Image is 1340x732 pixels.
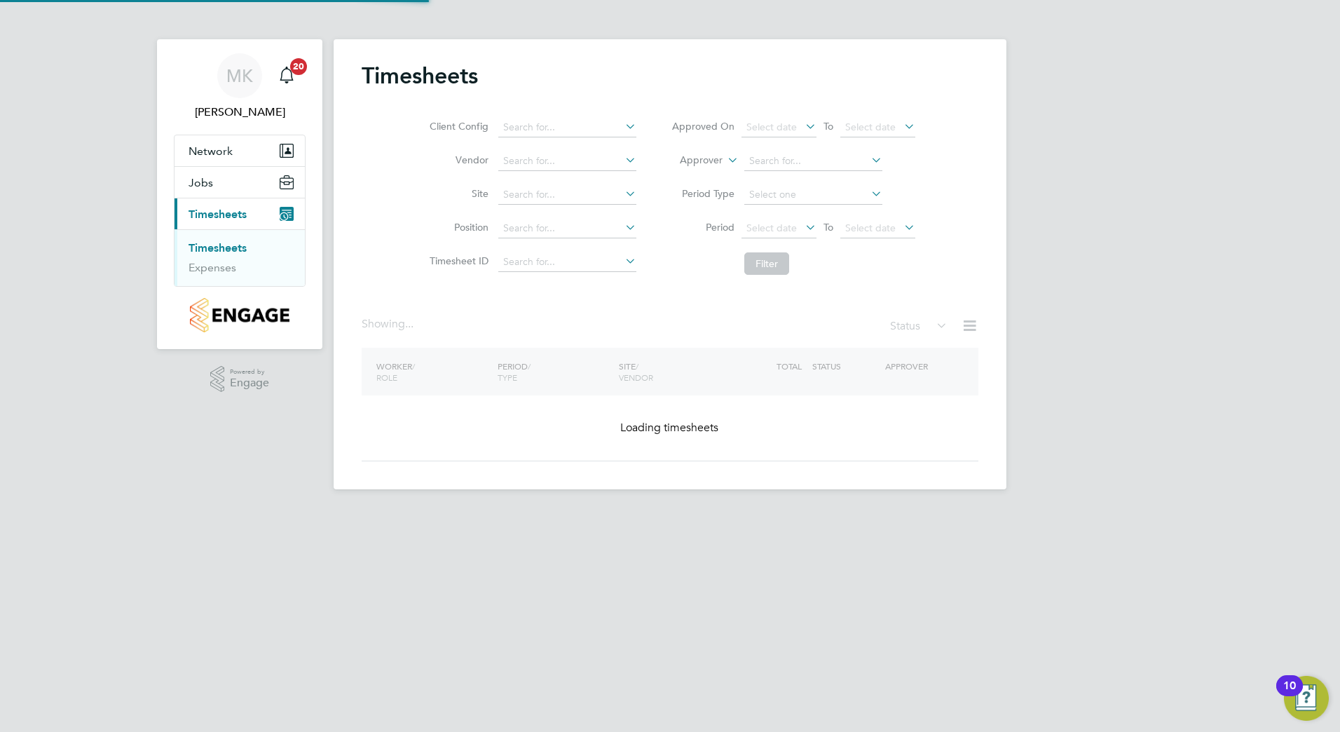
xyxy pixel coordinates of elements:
[425,221,488,233] label: Position
[671,221,734,233] label: Period
[174,104,306,121] span: Marcus Kyzer
[671,187,734,200] label: Period Type
[498,219,636,238] input: Search for...
[230,377,269,389] span: Engage
[744,185,882,205] input: Select one
[498,151,636,171] input: Search for...
[189,208,247,221] span: Timesheets
[174,298,306,332] a: Go to home page
[1284,676,1329,721] button: Open Resource Center, 10 new notifications
[189,261,236,274] a: Expenses
[746,222,797,234] span: Select date
[1283,686,1296,704] div: 10
[425,154,488,166] label: Vendor
[362,317,416,332] div: Showing
[157,39,322,349] nav: Main navigation
[425,187,488,200] label: Site
[273,53,301,98] a: 20
[230,366,269,378] span: Powered by
[175,229,305,286] div: Timesheets
[425,120,488,133] label: Client Config
[845,121,896,133] span: Select date
[226,67,253,85] span: MK
[498,118,636,137] input: Search for...
[210,366,270,393] a: Powered byEngage
[890,317,950,337] div: Status
[362,62,478,90] h2: Timesheets
[290,58,307,75] span: 20
[189,241,247,255] a: Timesheets
[819,218,837,236] span: To
[746,121,797,133] span: Select date
[659,154,723,168] label: Approver
[190,298,289,332] img: countryside-properties-logo-retina.png
[189,144,233,158] span: Network
[845,222,896,234] span: Select date
[498,185,636,205] input: Search for...
[174,53,306,121] a: MK[PERSON_NAME]
[175,198,305,229] button: Timesheets
[175,135,305,166] button: Network
[744,252,789,275] button: Filter
[819,117,837,135] span: To
[671,120,734,133] label: Approved On
[189,176,213,189] span: Jobs
[498,252,636,272] input: Search for...
[405,317,413,331] span: ...
[425,255,488,267] label: Timesheet ID
[744,151,882,171] input: Search for...
[175,167,305,198] button: Jobs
